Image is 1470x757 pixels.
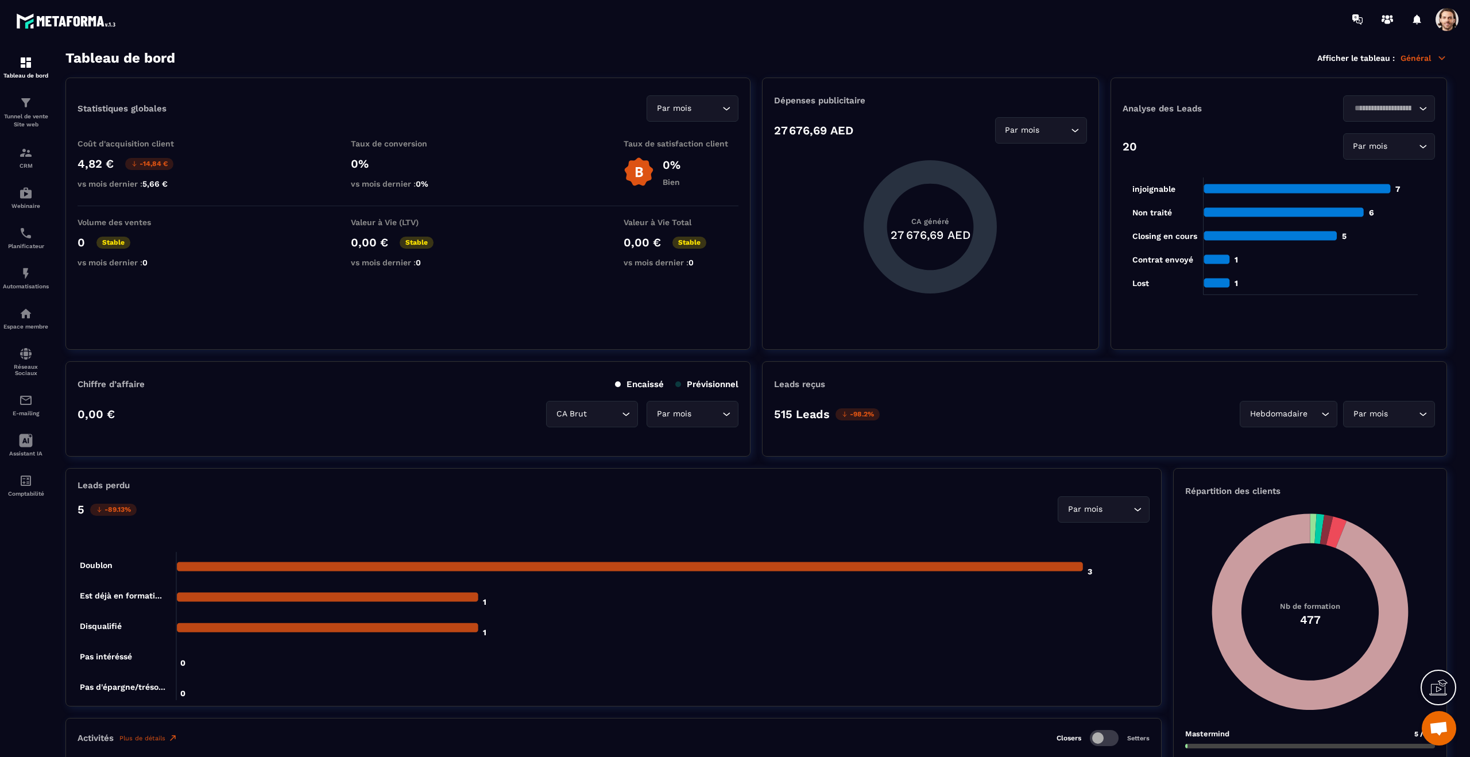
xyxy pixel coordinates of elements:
[80,621,122,631] tspan: Disqualifié
[1065,503,1105,516] span: Par mois
[3,203,49,209] p: Webinaire
[400,237,434,249] p: Stable
[663,177,680,187] p: Bien
[168,733,177,743] img: narrow-up-right-o.6b7c60e2.svg
[1351,408,1390,420] span: Par mois
[647,401,738,427] div: Search for option
[80,682,165,692] tspan: Pas d'épargne/tréso...
[624,218,738,227] p: Valeur à Vie Total
[3,425,49,465] a: Assistant IA
[663,158,680,172] p: 0%
[142,179,168,188] span: 5,66 €
[774,95,1086,106] p: Dépenses publicitaire
[78,258,192,267] p: vs mois dernier :
[80,561,113,570] tspan: Doublon
[1185,486,1435,496] p: Répartition des clients
[16,10,119,32] img: logo
[3,410,49,416] p: E-mailing
[80,652,132,661] tspan: Pas intéréssé
[3,177,49,218] a: automationsautomationsWebinaire
[835,408,880,420] p: -98.2%
[995,117,1087,144] div: Search for option
[78,139,192,148] p: Coût d'acquisition client
[19,347,33,361] img: social-network
[142,258,148,267] span: 0
[3,450,49,457] p: Assistant IA
[19,267,33,280] img: automations
[1390,140,1416,153] input: Search for option
[19,186,33,200] img: automations
[416,258,421,267] span: 0
[416,179,428,188] span: 0%
[589,408,619,420] input: Search for option
[78,503,84,516] p: 5
[119,733,177,743] a: Plus de détails
[78,179,192,188] p: vs mois dernier :
[615,379,664,389] p: Encaissé
[647,95,738,122] div: Search for option
[1132,231,1197,241] tspan: Closing en cours
[654,408,694,420] span: Par mois
[19,96,33,110] img: formation
[1343,133,1435,160] div: Search for option
[3,243,49,249] p: Planificateur
[672,237,706,249] p: Stable
[351,235,388,249] p: 0,00 €
[1422,711,1456,746] div: Open chat
[1105,503,1131,516] input: Search for option
[3,163,49,169] p: CRM
[624,235,661,249] p: 0,00 €
[1310,408,1318,420] input: Search for option
[3,465,49,505] a: accountantaccountantComptabilité
[351,139,466,148] p: Taux de conversion
[1127,735,1150,742] p: Setters
[1132,184,1175,194] tspan: injoignable
[90,504,137,516] p: -89.13%
[125,158,173,170] p: -14,84 €
[3,72,49,79] p: Tableau de bord
[19,146,33,160] img: formation
[3,47,49,87] a: formationformationTableau de bord
[1351,140,1390,153] span: Par mois
[1123,103,1279,114] p: Analyse des Leads
[546,401,638,427] div: Search for option
[1132,279,1148,288] tspan: Lost
[351,218,466,227] p: Valeur à Vie (LTV)
[1247,408,1310,420] span: Hebdomadaire
[1401,53,1447,63] p: Général
[96,237,130,249] p: Stable
[1351,102,1416,115] input: Search for option
[19,56,33,69] img: formation
[624,258,738,267] p: vs mois dernier :
[1343,401,1435,427] div: Search for option
[78,379,145,389] p: Chiffre d’affaire
[774,407,830,421] p: 515 Leads
[78,480,130,490] p: Leads perdu
[80,591,162,601] tspan: Est déjà en formati...
[3,137,49,177] a: formationformationCRM
[1058,496,1150,523] div: Search for option
[19,226,33,240] img: scheduler
[624,157,654,187] img: b-badge-o.b3b20ee6.svg
[3,283,49,289] p: Automatisations
[3,323,49,330] p: Espace membre
[78,157,114,171] p: 4,82 €
[1132,208,1171,217] tspan: Non traité
[78,733,114,743] p: Activités
[78,407,115,421] p: 0,00 €
[3,385,49,425] a: emailemailE-mailing
[1185,729,1229,738] p: Mastermind
[3,218,49,258] a: schedulerschedulerPlanificateur
[19,307,33,320] img: automations
[3,87,49,137] a: formationformationTunnel de vente Site web
[694,408,719,420] input: Search for option
[1057,734,1081,742] p: Closers
[1390,408,1416,420] input: Search for option
[1123,140,1137,153] p: 20
[694,102,719,115] input: Search for option
[554,408,589,420] span: CA Brut
[774,379,825,389] p: Leads reçus
[1132,255,1193,265] tspan: Contrat envoyé
[1414,730,1435,738] span: 5 /477
[654,102,694,115] span: Par mois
